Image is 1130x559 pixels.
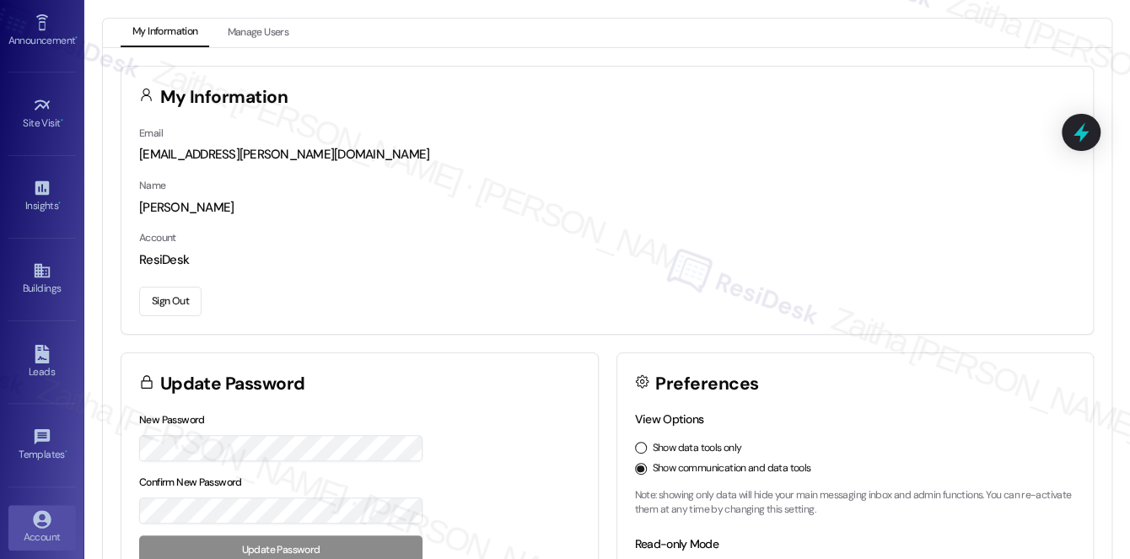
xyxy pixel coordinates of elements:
h3: Update Password [160,375,305,393]
label: Show data tools only [653,441,742,456]
span: • [58,197,61,209]
a: Leads [8,340,76,385]
div: ResiDesk [139,251,1075,269]
button: Sign Out [139,287,202,316]
label: Name [139,179,166,192]
h3: My Information [160,89,288,106]
a: Account [8,505,76,551]
label: Account [139,231,176,245]
button: My Information [121,19,209,47]
button: Manage Users [215,19,300,47]
span: • [65,446,67,458]
p: Note: showing only data will hide your main messaging inbox and admin functions. You can re-activ... [635,488,1076,518]
label: New Password [139,413,205,427]
label: Show communication and data tools [653,461,811,476]
label: Read-only Mode [635,536,718,551]
label: Email [139,126,163,140]
a: Site Visit • [8,91,76,137]
div: [PERSON_NAME] [139,199,1075,217]
label: View Options [635,411,704,427]
label: Confirm New Password [139,476,242,489]
div: [EMAIL_ADDRESS][PERSON_NAME][DOMAIN_NAME] [139,146,1075,164]
a: Templates • [8,422,76,468]
span: • [75,32,78,44]
a: Buildings [8,256,76,302]
h3: Preferences [655,375,758,393]
a: Insights • [8,174,76,219]
span: • [61,115,63,126]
